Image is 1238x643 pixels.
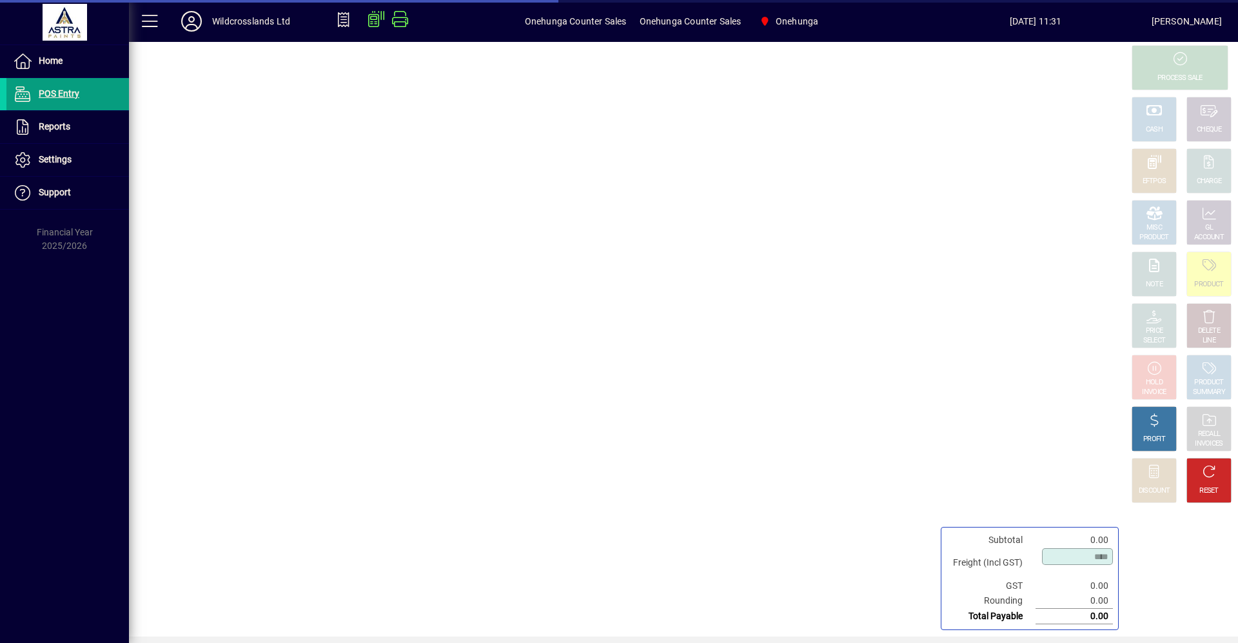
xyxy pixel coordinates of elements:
td: Freight (Incl GST) [947,548,1036,579]
span: Onehunga [776,11,818,32]
div: DELETE [1198,326,1220,336]
div: CASH [1146,125,1163,135]
div: RECALL [1198,430,1221,439]
span: Home [39,55,63,66]
div: Wildcrosslands Ltd [212,11,290,32]
span: Onehunga Counter Sales [640,11,742,32]
div: CHARGE [1197,177,1222,186]
div: NOTE [1146,280,1163,290]
div: INVOICES [1195,439,1223,449]
div: EFTPOS [1143,177,1166,186]
td: Subtotal [947,533,1036,548]
div: ACCOUNT [1194,233,1224,242]
div: HOLD [1146,378,1163,388]
span: Reports [39,121,70,132]
div: RESET [1199,486,1219,496]
div: PRODUCT [1139,233,1168,242]
span: POS Entry [39,88,79,99]
span: Onehunga Counter Sales [525,11,627,32]
button: Profile [171,10,212,33]
div: PRODUCT [1194,378,1223,388]
span: Onehunga [754,10,823,33]
a: Reports [6,111,129,143]
span: [DATE] 11:31 [919,11,1151,32]
div: PROCESS SALE [1157,74,1203,83]
td: 0.00 [1036,533,1113,548]
div: MISC [1146,223,1162,233]
td: Rounding [947,593,1036,609]
span: Settings [39,154,72,164]
div: PROFIT [1143,435,1165,444]
div: PRODUCT [1194,280,1223,290]
td: Total Payable [947,609,1036,624]
a: Home [6,45,129,77]
div: DISCOUNT [1139,486,1170,496]
div: PRICE [1146,326,1163,336]
div: LINE [1203,336,1215,346]
a: Settings [6,144,129,176]
span: Support [39,187,71,197]
div: INVOICE [1142,388,1166,397]
div: CHEQUE [1197,125,1221,135]
div: SUMMARY [1193,388,1225,397]
td: 0.00 [1036,593,1113,609]
div: SELECT [1143,336,1166,346]
td: GST [947,579,1036,593]
div: [PERSON_NAME] [1152,11,1222,32]
td: 0.00 [1036,609,1113,624]
div: GL [1205,223,1213,233]
td: 0.00 [1036,579,1113,593]
a: Support [6,177,129,209]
